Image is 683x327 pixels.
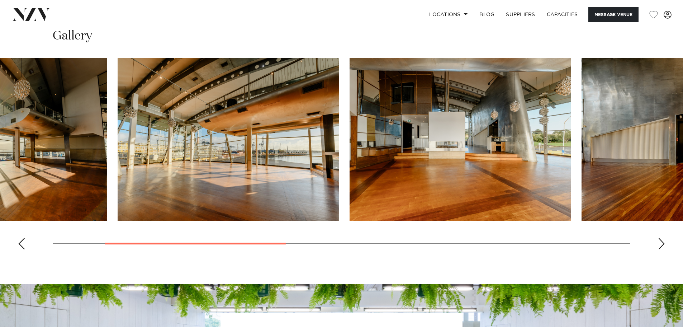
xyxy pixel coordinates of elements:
[118,58,339,221] swiper-slide: 2 / 8
[541,7,584,22] a: Capacities
[423,7,474,22] a: Locations
[350,58,571,221] swiper-slide: 3 / 8
[500,7,541,22] a: SUPPLIERS
[474,7,500,22] a: BLOG
[11,8,51,21] img: nzv-logo.png
[53,28,92,44] h2: Gallery
[588,7,639,22] button: Message Venue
